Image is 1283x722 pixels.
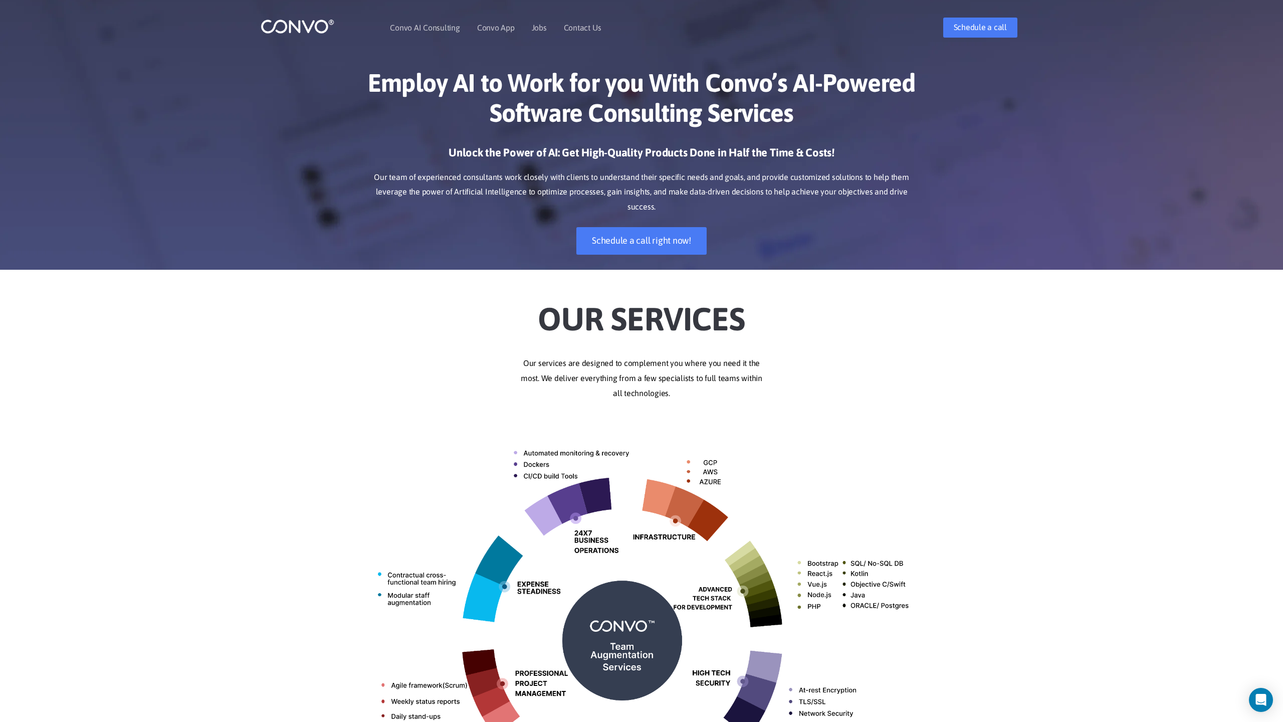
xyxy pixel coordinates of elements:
a: Schedule a call [943,18,1017,38]
h1: Employ AI to Work for you With Convo’s AI-Powered Software Consulting Services [363,68,920,135]
a: Contact Us [564,24,601,32]
p: Our team of experienced consultants work closely with clients to understand their specific needs ... [363,170,920,215]
div: Open Intercom Messenger [1249,688,1273,712]
h2: Our Services [363,285,920,341]
a: Convo App [477,24,515,32]
p: Our services are designed to complement you where you need it the most. We deliver everything fro... [363,356,920,401]
a: Jobs [532,24,547,32]
h3: Unlock the Power of AI: Get High-Quality Products Done in Half the Time & Costs! [363,145,920,167]
img: logo_1.png [261,19,334,34]
a: Convo AI Consulting [390,24,460,32]
a: Schedule a call right now! [576,227,707,255]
